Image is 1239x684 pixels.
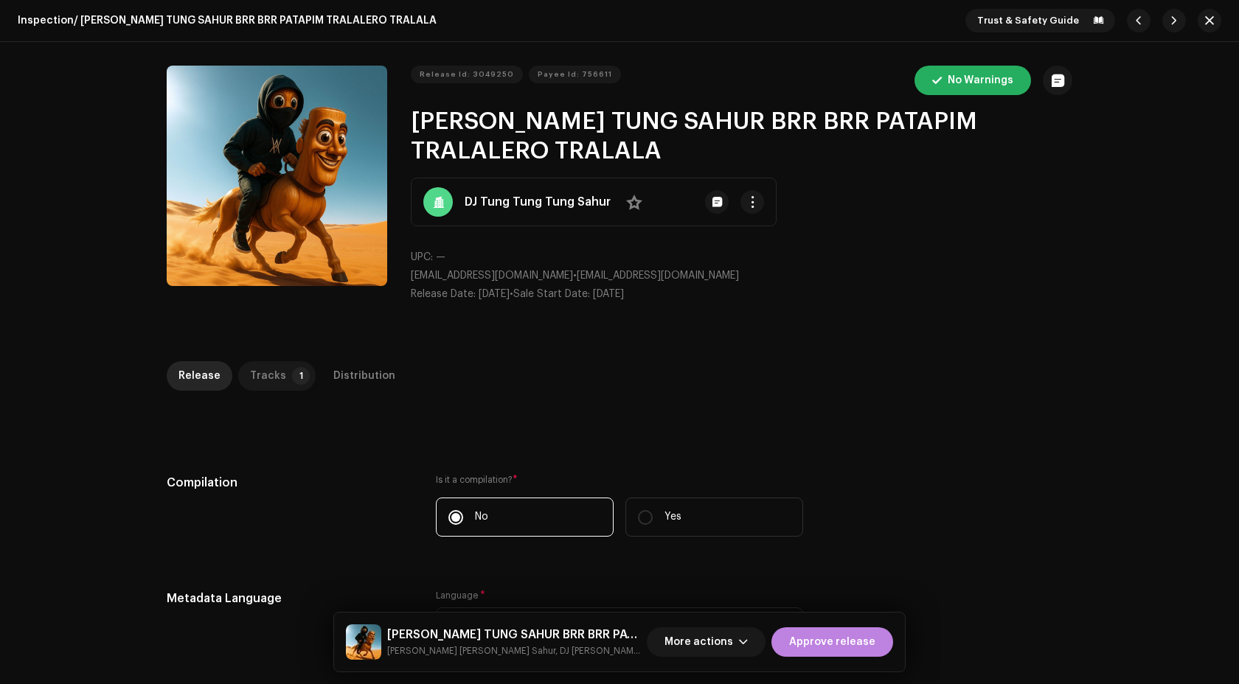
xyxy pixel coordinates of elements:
span: Payee Id: 756611 [538,60,612,89]
span: [EMAIL_ADDRESS][DOMAIN_NAME] [577,271,739,281]
p: No [475,509,488,525]
label: Is it a compilation? [436,474,803,486]
span: • [411,289,513,299]
div: Distribution [333,361,395,391]
span: Release Id: 3049250 [420,60,514,89]
label: Language [436,590,485,601]
p: • [411,268,1072,284]
button: Payee Id: 756611 [529,66,621,83]
h5: TUNG TUNG TUNG SAHUR BRR BRR PATAPIM TRALALERO TRALALA [387,626,641,643]
p-badge: 1 [292,367,310,385]
button: More actions [647,627,766,657]
small: TUNG TUNG TUNG SAHUR BRR BRR PATAPIM TRALALERO TRALALA [387,643,641,658]
h5: Metadata Language [167,590,412,607]
span: Approve release [789,627,875,657]
h5: Compilation [167,474,412,492]
span: More actions [664,627,733,657]
span: Release Date: [411,289,476,299]
strong: DJ Tung Tung Tung Sahur [465,193,611,211]
span: English [448,608,780,645]
span: [DATE] [593,289,624,299]
span: — [436,252,445,262]
div: Tracks [250,361,286,391]
div: dropdown trigger [780,608,791,645]
h2: [PERSON_NAME] TUNG SAHUR BRR BRR PATAPIM TRALALERO TRALALA [411,107,1072,166]
button: Release Id: 3049250 [411,66,523,83]
span: Sale Start Date: [513,289,590,299]
img: e0951369-528b-4fe4-b600-e222dfa10374 [346,624,381,660]
span: [EMAIL_ADDRESS][DOMAIN_NAME] [411,271,573,281]
button: Approve release [771,627,893,657]
p: Yes [664,509,681,525]
span: [DATE] [479,289,510,299]
span: UPC: [411,252,433,262]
